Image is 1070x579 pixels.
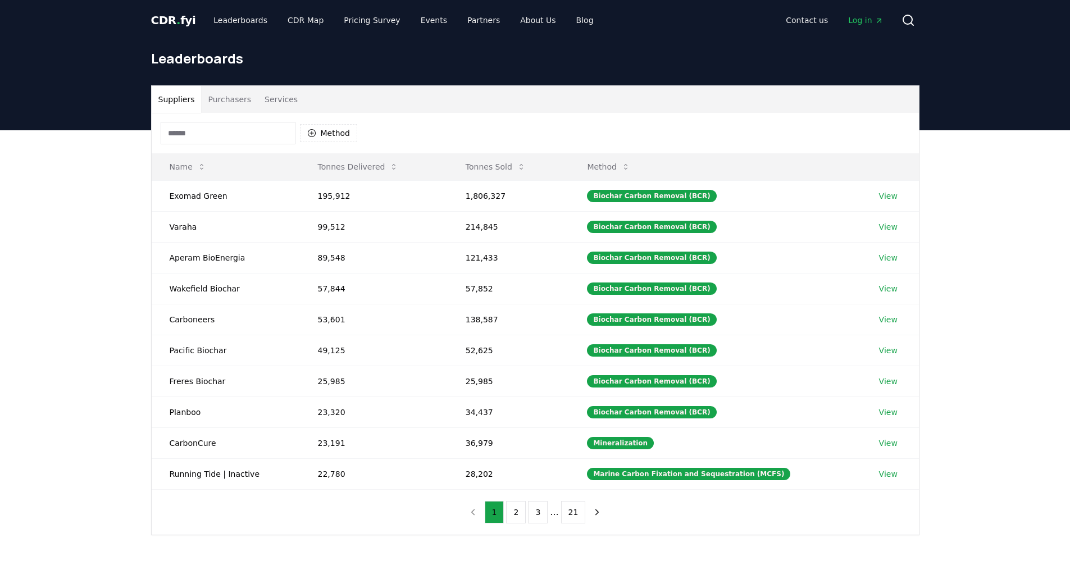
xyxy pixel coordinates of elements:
[448,304,570,335] td: 138,587
[204,10,276,30] a: Leaderboards
[204,10,602,30] nav: Main
[448,242,570,273] td: 121,433
[879,407,898,418] a: View
[300,335,448,366] td: 49,125
[152,427,300,458] td: CarbonCure
[300,396,448,427] td: 23,320
[152,242,300,273] td: Aperam BioEnergia
[848,15,883,26] span: Log in
[485,501,504,523] button: 1
[879,314,898,325] a: View
[309,156,408,178] button: Tonnes Delivered
[587,313,716,326] div: Biochar Carbon Removal (BCR)
[587,375,716,387] div: Biochar Carbon Removal (BCR)
[448,427,570,458] td: 36,979
[300,211,448,242] td: 99,512
[152,366,300,396] td: Freres Biochar
[550,505,558,519] li: ...
[587,282,716,295] div: Biochar Carbon Removal (BCR)
[777,10,892,30] nav: Main
[300,180,448,211] td: 195,912
[587,344,716,357] div: Biochar Carbon Removal (BCR)
[448,396,570,427] td: 34,437
[300,427,448,458] td: 23,191
[587,406,716,418] div: Biochar Carbon Removal (BCR)
[335,10,409,30] a: Pricing Survey
[300,242,448,273] td: 89,548
[152,304,300,335] td: Carboneers
[457,156,535,178] button: Tonnes Sold
[587,437,654,449] div: Mineralization
[448,458,570,489] td: 28,202
[511,10,564,30] a: About Us
[258,86,304,113] button: Services
[588,501,607,523] button: next page
[879,283,898,294] a: View
[587,221,716,233] div: Biochar Carbon Removal (BCR)
[587,468,790,480] div: Marine Carbon Fixation and Sequestration (MCFS)
[201,86,258,113] button: Purchasers
[161,156,215,178] button: Name
[561,501,586,523] button: 21
[300,366,448,396] td: 25,985
[578,156,639,178] button: Method
[879,437,898,449] a: View
[300,124,358,142] button: Method
[879,221,898,232] a: View
[448,273,570,304] td: 57,852
[587,252,716,264] div: Biochar Carbon Removal (BCR)
[879,190,898,202] a: View
[458,10,509,30] a: Partners
[300,458,448,489] td: 22,780
[528,501,548,523] button: 3
[587,190,716,202] div: Biochar Carbon Removal (BCR)
[152,335,300,366] td: Pacific Biochar
[777,10,837,30] a: Contact us
[839,10,892,30] a: Log in
[879,252,898,263] a: View
[879,345,898,356] a: View
[152,86,202,113] button: Suppliers
[300,304,448,335] td: 53,601
[176,13,180,27] span: .
[448,335,570,366] td: 52,625
[506,501,526,523] button: 2
[152,458,300,489] td: Running Tide | Inactive
[152,211,300,242] td: Varaha
[412,10,456,30] a: Events
[448,366,570,396] td: 25,985
[567,10,603,30] a: Blog
[300,273,448,304] td: 57,844
[448,180,570,211] td: 1,806,327
[879,376,898,387] a: View
[152,396,300,427] td: Planboo
[152,180,300,211] td: Exomad Green
[151,49,919,67] h1: Leaderboards
[879,468,898,480] a: View
[152,273,300,304] td: Wakefield Biochar
[279,10,333,30] a: CDR Map
[151,13,196,27] span: CDR fyi
[448,211,570,242] td: 214,845
[151,12,196,28] a: CDR.fyi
